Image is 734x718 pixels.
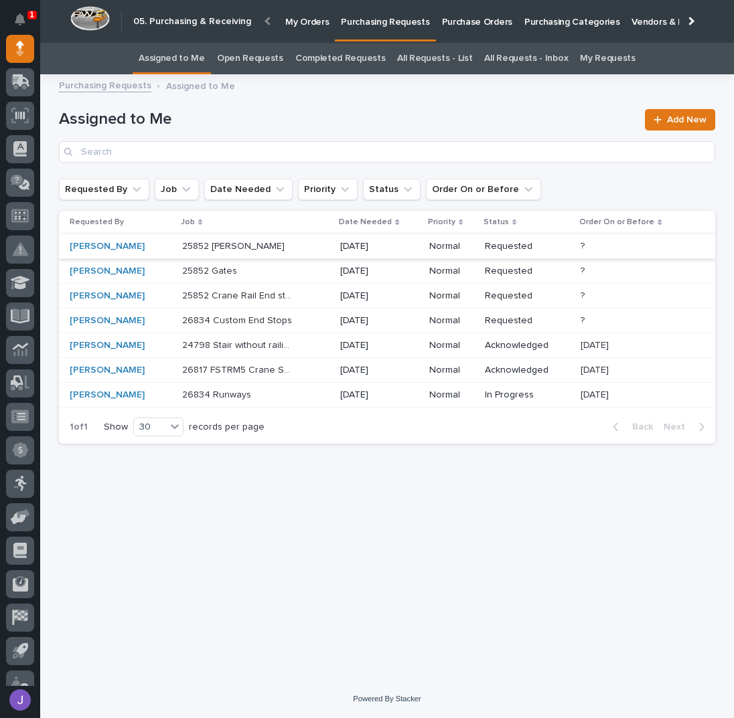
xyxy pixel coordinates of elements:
[70,315,145,327] a: [PERSON_NAME]
[429,340,474,351] p: Normal
[429,315,474,327] p: Normal
[581,387,611,401] p: [DATE]
[204,179,293,200] button: Date Needed
[397,43,472,74] a: All Requests - List
[29,10,34,19] p: 1
[485,241,571,252] p: Requested
[59,411,98,444] p: 1 of 1
[581,288,587,302] p: ?
[664,421,693,433] span: Next
[134,420,166,434] div: 30
[59,77,151,92] a: Purchasing Requests
[363,179,421,200] button: Status
[624,421,653,433] span: Back
[340,340,418,351] p: [DATE]
[17,13,34,35] div: Notifications1
[59,179,149,200] button: Requested By
[295,43,385,74] a: Completed Requests
[59,259,715,284] tr: [PERSON_NAME] 25852 Gates25852 Gates [DATE]NormalRequested??
[485,290,571,302] p: Requested
[428,215,455,230] p: Priority
[298,179,358,200] button: Priority
[59,110,637,129] h1: Assigned to Me
[217,43,283,74] a: Open Requests
[59,141,715,163] input: Search
[70,266,145,277] a: [PERSON_NAME]
[485,340,571,351] p: Acknowledged
[340,389,418,401] p: [DATE]
[182,387,254,401] p: 26834 Runways
[340,290,418,302] p: [DATE]
[429,389,474,401] p: Normal
[485,266,571,277] p: Requested
[581,312,587,327] p: ?
[429,290,474,302] p: Normal
[181,215,195,230] p: Job
[581,263,587,277] p: ?
[484,43,568,74] a: All Requests - Inbox
[70,241,145,252] a: [PERSON_NAME]
[429,266,474,277] p: Normal
[166,78,235,92] p: Assigned to Me
[70,6,110,31] img: Workspace Logo
[667,115,707,124] span: Add New
[6,5,34,33] button: Notifications
[658,421,715,433] button: Next
[182,288,297,302] p: 25852 Crane Rail End stops and Electrotrack
[645,109,715,130] a: Add New
[485,315,571,327] p: Requested
[340,241,418,252] p: [DATE]
[70,215,124,230] p: Requested By
[155,179,199,200] button: Job
[182,238,287,252] p: 25852 [PERSON_NAME]
[59,383,715,408] tr: [PERSON_NAME] 26834 Runways26834 Runways [DATE]NormalIn Progress[DATE][DATE]
[602,421,658,433] button: Back
[70,365,145,376] a: [PERSON_NAME]
[429,365,474,376] p: Normal
[59,358,715,383] tr: [PERSON_NAME] 26817 FSTRM5 Crane System26817 FSTRM5 Crane System [DATE]NormalAcknowledged[DATE][D...
[340,266,418,277] p: [DATE]
[59,284,715,308] tr: [PERSON_NAME] 25852 Crane Rail End stops and Electrotrack25852 Crane Rail End stops and Electrotr...
[579,215,654,230] p: Order On or Before
[139,43,205,74] a: Assigned to Me
[104,422,128,433] p: Show
[59,333,715,358] tr: [PERSON_NAME] 24798 Stair without railings24798 Stair without railings [DATE]NormalAcknowledged[D...
[70,389,145,401] a: [PERSON_NAME]
[70,340,145,351] a: [PERSON_NAME]
[353,695,421,703] a: Powered By Stacker
[484,215,509,230] p: Status
[485,365,571,376] p: Acknowledged
[340,365,418,376] p: [DATE]
[182,362,297,376] p: 26817 FSTRM5 Crane System
[485,389,571,401] p: In Progress
[429,241,474,252] p: Normal
[59,234,715,259] tr: [PERSON_NAME] 25852 [PERSON_NAME]25852 [PERSON_NAME] [DATE]NormalRequested??
[6,686,34,714] button: users-avatar
[189,422,265,433] p: records per page
[182,337,297,351] p: 24798 Stair without railings
[339,215,392,230] p: Date Needed
[426,179,541,200] button: Order On or Before
[580,43,636,74] a: My Requests
[340,315,418,327] p: [DATE]
[581,337,611,351] p: [DATE]
[70,290,145,302] a: [PERSON_NAME]
[133,16,251,27] h2: 05. Purchasing & Receiving
[581,362,611,376] p: [DATE]
[59,308,715,333] tr: [PERSON_NAME] 26834 Custom End Stops26834 Custom End Stops [DATE]NormalRequested??
[182,263,240,277] p: 25852 Gates
[182,312,295,327] p: 26834 Custom End Stops
[581,238,587,252] p: ?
